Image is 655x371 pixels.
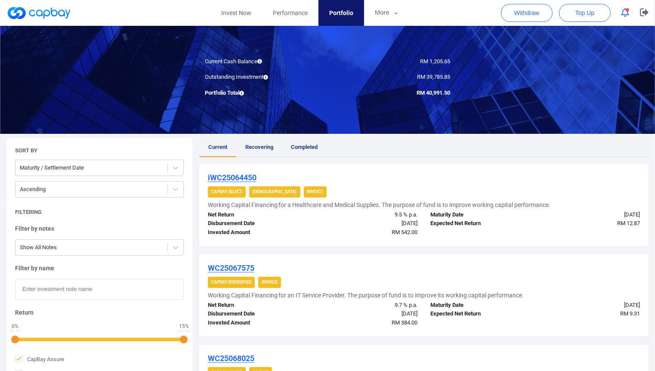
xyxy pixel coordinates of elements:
span: Recovering [245,144,273,150]
span: RM 384.00 [392,319,417,326]
div: Invested Amount [201,318,313,328]
div: Outstanding Investment [198,73,327,82]
div: [DATE] [535,210,646,220]
div: Expected Net Return [424,309,535,318]
strong: Invoice [307,189,323,194]
h5: Working Capital Financing for an IT Service Provider. The purpose of fund is to improve its worki... [208,291,524,299]
input: Enter investment note name [15,279,184,300]
div: Portfolio Total [198,89,327,98]
u: WC25067575 [208,263,254,272]
span: Top Up [575,9,594,17]
h5: Filter by notes [15,225,184,232]
h5: Filter by name [15,264,184,272]
div: 9.5 % p.a. [312,210,424,220]
span: RM 542.00 [392,229,417,235]
div: Expected Net Return [424,219,535,228]
div: Maturity Date [424,301,535,310]
button: Top Up [559,4,611,22]
span: Performance [273,8,308,18]
div: Current Cash Balance [198,57,327,66]
span: Current [208,144,227,150]
div: Net Return [201,301,313,310]
strong: CapBay Select [211,189,242,194]
h5: Sort By [15,147,37,155]
h5: Return [15,309,184,316]
span: RM 1,205.65 [420,58,450,65]
div: [DATE] [535,301,646,310]
span: RM 12.87 [617,220,640,226]
div: Net Return [201,210,313,220]
span: RM 40,991.50 [417,90,450,96]
u: iWC25064450 [208,173,256,182]
strong: Invoice [262,280,278,284]
div: Invested Amount [201,228,313,237]
span: Portfolio [329,8,353,18]
span: RM 39,785.85 [417,74,450,80]
h5: Working Capital Financing for a Healthcare and Medical Supplies. The purpose of fund is to improv... [208,201,551,209]
div: 15 % [179,324,189,329]
span: CapBay Assure [15,355,64,363]
div: Disbursement Date [201,309,313,318]
div: [DATE] [312,219,424,228]
h5: Filtering [15,208,42,216]
u: WC25068025 [208,354,254,363]
div: [DATE] [312,309,424,318]
div: 0 % [11,324,19,329]
div: Maturity Date [424,210,535,220]
button: Withdraw [501,4,553,22]
strong: CapBay Diversified [211,280,251,284]
strong: [DEMOGRAPHIC_DATA] [253,189,297,194]
div: Disbursement Date [201,219,313,228]
span: Completed [291,144,318,150]
div: 9.7 % p.a. [312,301,424,310]
span: RM 9.31 [620,310,640,317]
